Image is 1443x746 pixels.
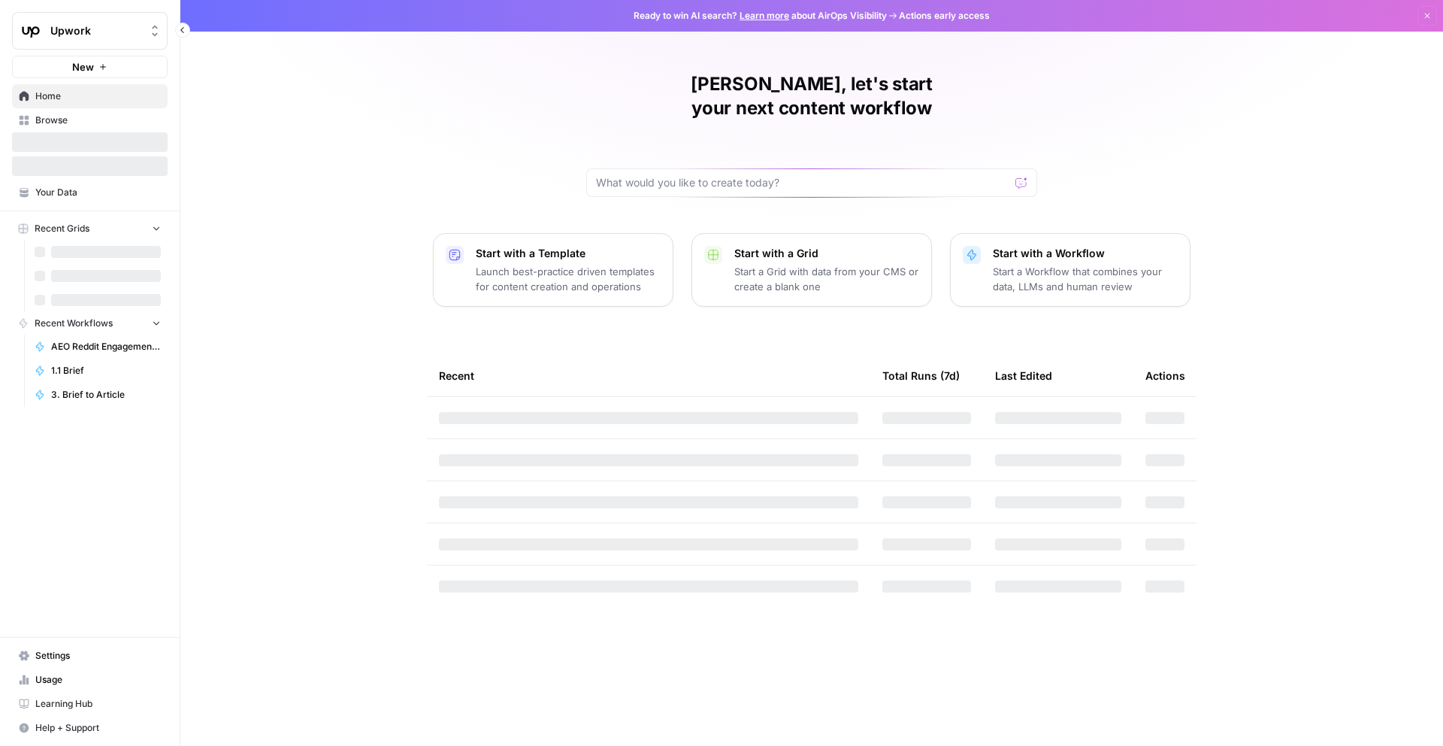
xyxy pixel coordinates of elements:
p: Start a Grid with data from your CMS or create a blank one [734,264,919,294]
a: 3. Brief to Article [28,383,168,407]
span: New [72,59,94,74]
div: Actions [1145,355,1185,396]
button: Workspace: Upwork [12,12,168,50]
button: Start with a WorkflowStart a Workflow that combines your data, LLMs and human review [950,233,1190,307]
div: Last Edited [995,355,1052,396]
a: Usage [12,668,168,692]
span: Actions early access [899,9,990,23]
span: Upwork [50,23,141,38]
span: Ready to win AI search? about AirOps Visibility [634,9,887,23]
span: Help + Support [35,721,161,735]
p: Start a Workflow that combines your data, LLMs and human review [993,264,1178,294]
span: AEO Reddit Engagement - Fork [51,340,161,353]
span: Browse [35,114,161,127]
input: What would you like to create today? [596,175,1009,190]
a: AEO Reddit Engagement - Fork [28,335,168,359]
span: Recent Workflows [35,317,113,330]
span: 1.1 Brief [51,364,161,378]
p: Start with a Workflow [993,246,1178,261]
p: Start with a Grid [734,246,919,261]
a: 1.1 Brief [28,359,168,383]
button: Start with a GridStart a Grid with data from your CMS or create a blank one [691,233,932,307]
a: Browse [12,108,168,132]
a: Learning Hub [12,692,168,716]
div: Recent [439,355,858,396]
a: Settings [12,644,168,668]
a: Your Data [12,180,168,205]
div: Total Runs (7d) [882,355,960,396]
button: Recent Workflows [12,312,168,335]
span: Your Data [35,186,161,199]
button: New [12,56,168,78]
a: Home [12,84,168,108]
button: Start with a TemplateLaunch best-practice driven templates for content creation and operations [433,233,673,307]
span: 3. Brief to Article [51,388,161,402]
button: Recent Grids [12,217,168,240]
h1: [PERSON_NAME], let's start your next content workflow [586,72,1037,120]
button: Help + Support [12,716,168,740]
span: Recent Grids [35,222,89,235]
span: Home [35,89,161,103]
span: Usage [35,673,161,687]
span: Settings [35,649,161,663]
span: Learning Hub [35,697,161,711]
p: Start with a Template [476,246,661,261]
img: Upwork Logo [17,17,44,44]
a: Learn more [740,10,789,21]
p: Launch best-practice driven templates for content creation and operations [476,264,661,294]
